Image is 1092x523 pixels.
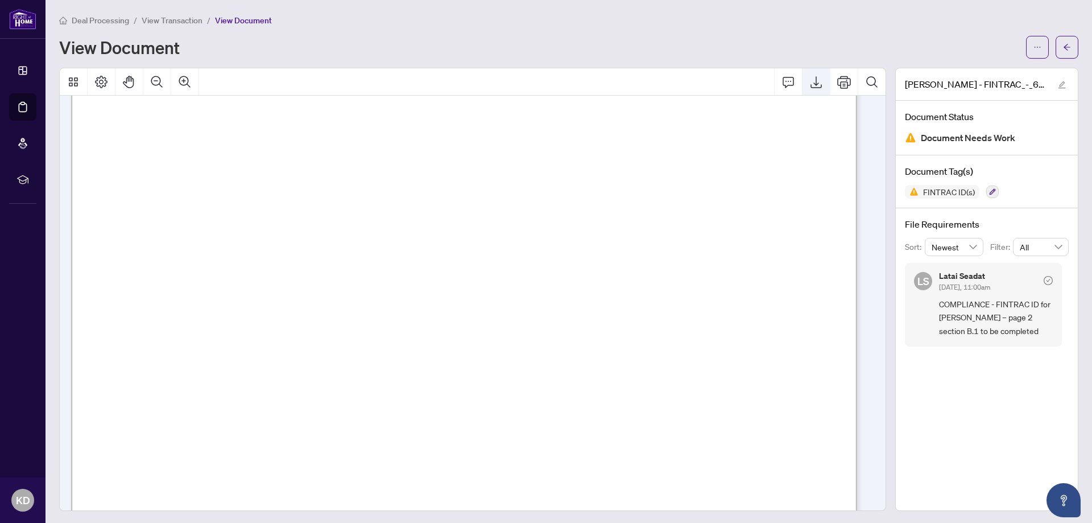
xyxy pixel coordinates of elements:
span: Deal Processing [72,15,129,26]
span: LS [917,273,929,289]
h1: View Document [59,38,180,56]
span: edit [1058,81,1066,89]
span: home [59,17,67,24]
span: KD [16,492,30,508]
p: Sort: [905,241,925,253]
span: [PERSON_NAME] - FINTRAC_-_630_Individual_Identification_Record__B__-_PropTx-[PERSON_NAME].pdf [905,77,1047,91]
button: Open asap [1046,483,1081,517]
span: check-circle [1044,276,1053,285]
span: ellipsis [1033,43,1041,51]
li: / [134,14,137,27]
span: [DATE], 11:00am [939,283,990,291]
span: View Transaction [142,15,202,26]
h4: Document Status [905,110,1069,123]
span: View Document [215,15,272,26]
img: Document Status [905,132,916,143]
span: All [1020,238,1062,256]
img: logo [9,9,36,30]
img: Status Icon [905,185,919,199]
h5: Latai Seadat [939,272,990,280]
li: / [207,14,210,27]
p: Filter: [990,241,1013,253]
span: Document Needs Work [921,130,1015,146]
span: FINTRAC ID(s) [919,188,979,196]
span: COMPLIANCE - FINTRAC ID for [PERSON_NAME] – page 2 section B.1 to be completed [939,298,1053,337]
span: Newest [932,238,977,256]
h4: File Requirements [905,217,1069,231]
span: arrow-left [1063,43,1071,51]
h4: Document Tag(s) [905,164,1069,178]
